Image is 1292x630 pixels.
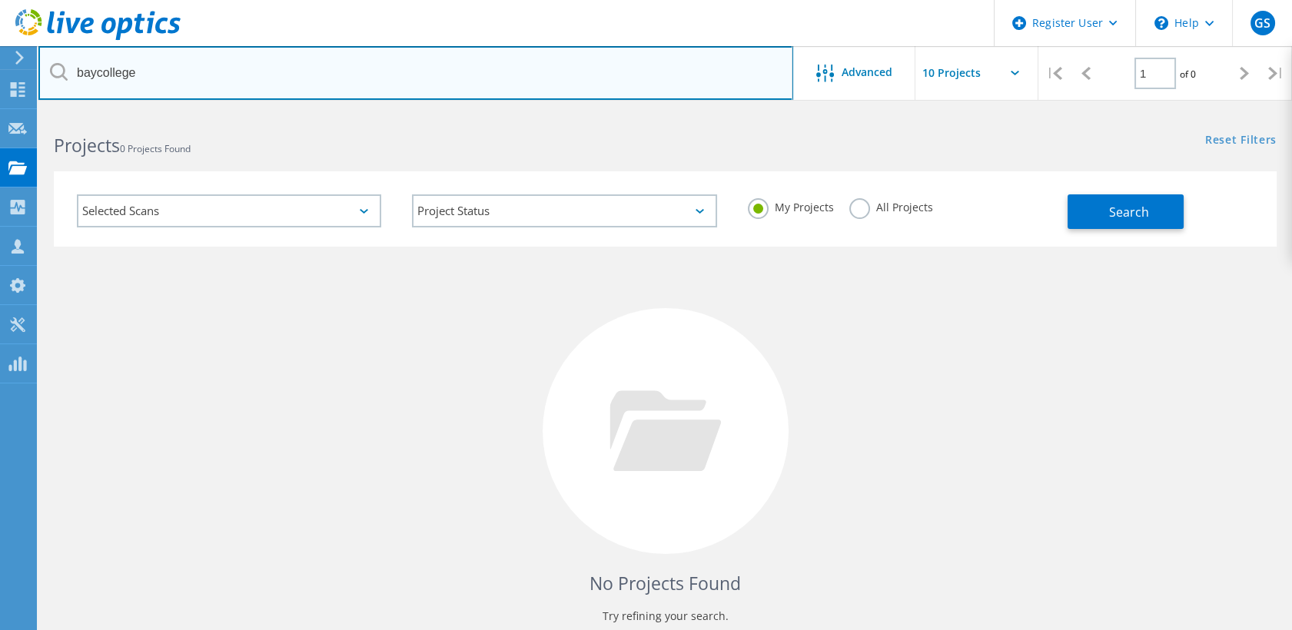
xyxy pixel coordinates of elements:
span: Search [1109,204,1149,220]
span: Advanced [842,67,892,78]
div: | [1260,46,1292,101]
button: Search [1068,194,1184,229]
label: All Projects [849,198,933,213]
div: Selected Scans [77,194,381,227]
h4: No Projects Found [69,571,1261,596]
span: GS [1254,17,1270,29]
b: Projects [54,133,120,157]
a: Reset Filters [1205,134,1277,148]
span: 0 Projects Found [120,142,191,155]
div: Project Status [412,194,716,227]
span: of 0 [1180,68,1196,81]
div: | [1038,46,1070,101]
input: Search projects by name, owner, ID, company, etc [38,46,793,100]
label: My Projects [748,198,834,213]
p: Try refining your search. [69,604,1261,628]
a: Live Optics Dashboard [15,32,181,43]
svg: \n [1154,16,1168,30]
